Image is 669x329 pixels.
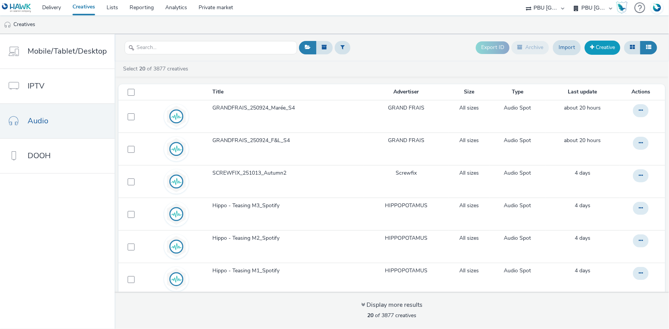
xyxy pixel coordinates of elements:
[213,137,363,148] a: GRANDFRAIS_250924_F&L_S4
[546,84,620,100] th: Last update
[476,41,510,54] button: Export ID
[213,104,363,116] a: GRANDFRAIS_250924_Marée_S4
[213,267,283,275] span: Hippo - Teasing M1_Spotify
[616,2,628,14] img: Hawk Academy
[165,236,187,258] img: audio.svg
[575,169,590,177] a: 10 October 2025, 15:18
[396,169,417,177] a: Screwfix
[620,84,665,100] th: Actions
[165,170,187,193] img: audio.svg
[504,202,531,210] a: Audio Spot
[363,84,449,100] th: Advertiser
[213,202,283,210] span: Hippo - Teasing M3_Spotify
[213,202,363,213] a: Hippo - Teasing M3_Spotify
[213,234,283,242] span: Hippo - Teasing M2_Spotify
[367,312,373,319] strong: 20
[490,84,545,100] th: Type
[2,3,31,13] img: undefined Logo
[504,234,531,242] a: Audio Spot
[125,41,297,54] input: Search...
[28,150,51,161] span: DOOH
[385,202,427,210] a: HIPPOPOTAMUS
[213,104,298,112] span: GRANDFRAIS_250924_Marée_S4
[28,46,107,57] span: Mobile/Tablet/Desktop
[367,312,416,319] span: of 3877 creatives
[139,65,145,72] strong: 20
[385,234,427,242] a: HIPPOPOTAMUS
[213,169,363,181] a: SCREWFIX_251013_Autumn2
[165,138,187,160] img: audio.svg
[640,41,657,54] button: Table
[361,301,422,309] div: Display more results
[575,234,590,242] a: 10 October 2025, 11:03
[213,169,290,177] span: SCREWFIX_251013_Autumn2
[504,137,531,144] a: Audio Spot
[511,41,549,54] button: Archive
[504,169,531,177] a: Audio Spot
[460,234,479,242] a: All sizes
[575,234,590,242] span: 4 days
[460,104,479,112] a: All sizes
[575,267,590,275] a: 10 October 2025, 11:03
[165,203,187,225] img: audio.svg
[460,137,479,144] a: All sizes
[575,202,590,209] span: 4 days
[213,137,293,144] span: GRANDFRAIS_250924_F&L_S4
[388,104,424,112] a: GRAND FRAIS
[616,2,631,14] a: Hawk Academy
[575,169,590,177] span: 4 days
[624,41,641,54] button: Grid
[449,84,490,100] th: Size
[575,202,590,210] a: 10 October 2025, 11:03
[28,80,44,92] span: IPTV
[28,115,48,126] span: Audio
[165,268,187,290] img: audio.svg
[212,84,363,100] th: Title
[564,137,601,144] span: about 20 hours
[564,104,601,112] a: 13 October 2025, 16:26
[165,105,187,128] img: audio.svg
[564,104,601,111] span: about 20 hours
[564,137,601,144] a: 13 October 2025, 16:26
[385,267,427,275] a: HIPPOPOTAMUS
[4,21,12,29] img: audio
[585,41,620,54] a: Creative
[504,267,531,275] a: Audio Spot
[460,169,479,177] a: All sizes
[213,267,363,278] a: Hippo - Teasing M1_Spotify
[553,40,581,55] a: Import
[575,267,590,274] span: 4 days
[122,65,191,72] a: Select of 3877 creatives
[651,2,663,13] img: Account FR
[388,137,424,144] a: GRAND FRAIS
[460,267,479,275] a: All sizes
[460,202,479,210] a: All sizes
[504,104,531,112] a: Audio Spot
[213,234,363,246] a: Hippo - Teasing M2_Spotify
